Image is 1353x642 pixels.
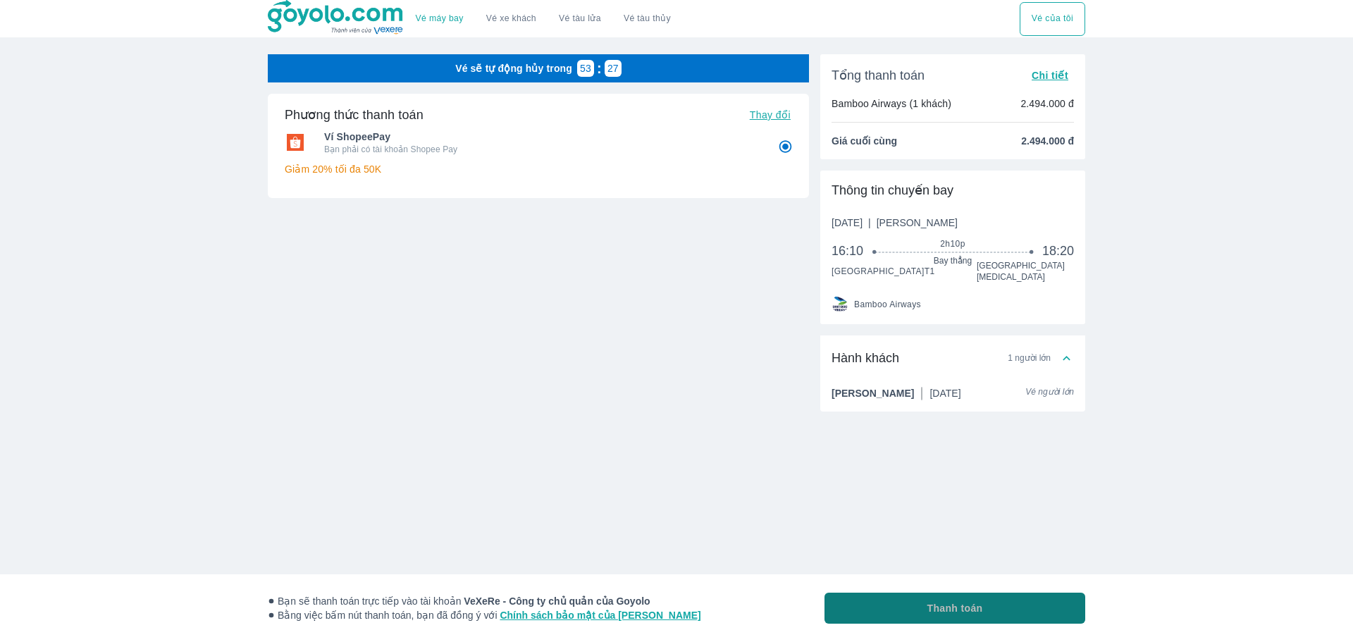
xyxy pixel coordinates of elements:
[868,217,871,228] span: |
[580,61,591,75] p: 53
[832,182,1074,199] div: Thông tin chuyến bay
[877,217,958,228] span: [PERSON_NAME]
[927,601,983,615] span: Thanh toán
[324,130,758,144] span: Ví ShopeePay
[1021,134,1074,148] span: 2.494.000 đ
[832,350,899,366] span: Hành khách
[607,61,619,75] p: 27
[404,2,682,36] div: choose transportation mode
[285,162,792,176] p: Giảm 20% tối đa 50K
[285,106,424,123] h6: Phương thức thanh toán
[1008,352,1051,364] span: 1 người lớn
[285,134,306,151] img: Ví ShopeePay
[824,593,1085,624] button: Thanh toán
[832,386,914,400] span: [PERSON_NAME]
[744,105,796,125] button: Thay đổi
[455,61,572,75] p: Vé sẽ tự động hủy trong
[854,299,921,310] span: Bamboo Airways
[1032,70,1068,81] span: Chi tiết
[612,2,682,36] button: Vé tàu thủy
[486,13,536,24] a: Vé xe khách
[416,13,464,24] a: Vé máy bay
[929,388,960,399] span: [DATE]
[268,608,701,622] span: Bằng việc bấm nút thanh toán, bạn đã đồng ý với
[1020,97,1074,111] p: 2.494.000 đ
[832,97,951,111] p: Bamboo Airways (1 khách)
[268,594,701,608] span: Bạn sẽ thanh toán trực tiếp vào tài khoản
[820,335,1085,381] div: Hành khách1 người lớn
[1020,2,1085,36] button: Vé của tôi
[832,67,925,84] span: Tổng thanh toán
[820,381,1085,412] div: Hành khách1 người lớn
[594,61,605,75] p: :
[324,144,758,155] p: Bạn phải có tài khoản Shopee Pay
[832,216,958,230] span: [DATE]
[1042,242,1074,259] span: 18:20
[500,610,700,621] a: Chính sách bảo mật của [PERSON_NAME]
[875,238,1031,249] span: 2h10p
[1025,386,1074,400] span: Vé người lớn
[1020,2,1085,36] div: choose transportation mode
[750,109,791,121] span: Thay đổi
[832,134,897,148] span: Giá cuối cùng
[875,255,1031,266] span: Bay thẳng
[285,125,792,159] div: Ví ShopeePayVí ShopeePayBạn phải có tài khoản Shopee Pay
[464,595,650,607] strong: VeXeRe - Công ty chủ quản của Goyolo
[1026,66,1074,85] button: Chi tiết
[548,2,612,36] a: Vé tàu lửa
[832,242,875,259] span: 16:10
